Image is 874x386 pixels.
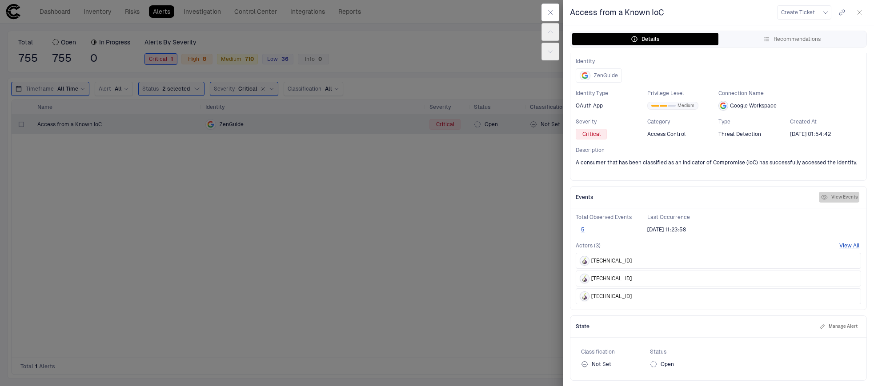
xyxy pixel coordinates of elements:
[581,275,588,282] div: Tor
[790,118,862,125] span: Created At
[576,58,861,65] span: Identity
[570,7,664,18] span: Access from a Known IoC
[581,257,588,264] div: Tor
[790,131,831,138] div: 8/6/2025 06:54:42 (GMT+00:00 UTC)
[668,105,676,107] div: 2
[576,226,590,233] button: 5
[730,102,777,109] span: Google Workspace
[661,361,674,368] span: Open
[576,147,861,154] span: Description
[763,36,821,43] div: Recommendations
[790,131,831,138] span: [DATE] 01:54:42
[576,102,603,109] span: OAuth App
[660,105,667,107] div: 1
[581,293,588,300] div: Tor
[591,257,632,264] span: [TECHNICAL_ID]
[591,275,632,282] span: [TECHNICAL_ID]
[581,348,650,355] span: Classification
[576,118,647,125] span: Severity
[678,103,694,109] span: Medium
[777,5,831,20] button: Create Ticket
[576,194,593,201] span: Events
[839,242,859,249] button: View All
[576,68,622,83] button: ZenGuide
[591,293,632,300] span: [TECHNICAL_ID]
[651,105,659,107] div: 0
[818,321,859,332] button: Manage Alert
[647,90,719,97] span: Privilege Level
[718,131,761,138] span: Threat Detection
[582,131,601,138] span: Critical
[718,118,790,125] span: Type
[647,226,686,233] div: 8/14/2025 16:23:58 (GMT+00:00 UTC)
[631,36,660,43] div: Details
[718,90,861,97] span: Connection Name
[647,214,719,221] span: Last Occurrence
[576,323,589,330] span: State
[781,9,815,16] span: Create Ticket
[647,226,686,233] span: [DATE] 11:23:58
[647,131,686,138] span: Access Control
[650,348,719,355] span: Status
[647,118,719,125] span: Category
[819,192,859,203] button: View Events
[581,361,611,368] div: Not Set
[576,90,647,97] span: Identity Type
[576,214,647,221] span: Total Observed Events
[576,242,601,249] span: Actors (3)
[594,72,618,79] span: ZenGuide
[576,159,857,166] span: A consumer that has been classified as an Indicator of Compromise (IoC) has successfully accessed...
